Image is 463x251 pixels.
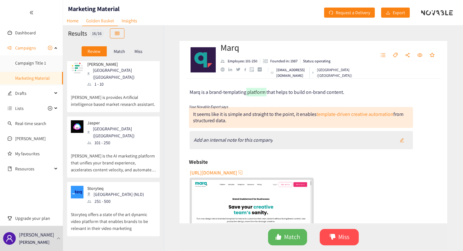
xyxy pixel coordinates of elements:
button: unordered-list [377,50,389,60]
span: Campaigns [15,42,36,54]
span: Upgrade your plan [15,212,58,225]
div: [GEOGRAPHIC_DATA] ([GEOGRAPHIC_DATA]) [87,125,155,139]
span: sound [8,46,12,50]
a: Golden Basket [82,16,118,26]
a: Home [63,16,82,26]
span: Marq is a brand-templating [190,89,246,95]
span: Lists [15,102,24,115]
span: user [6,235,13,242]
button: redoRequest a Delivery [324,8,375,18]
span: book [8,167,12,171]
p: Storyteq offers a state of the art dynamic video platform that enables brands to be relevant in t... [71,205,156,232]
span: Export [393,9,405,16]
span: eye [417,53,422,58]
span: Match [284,232,300,242]
span: unordered-list [8,106,12,111]
button: star [426,50,438,60]
a: website [220,67,228,71]
div: 101 - 250 [87,139,155,146]
img: Snapshot of the Company's website [192,180,312,247]
button: table [110,28,124,38]
h1: Marketing Material [68,4,120,13]
span: that helps to build on-brand content. [266,89,344,95]
span: tag [393,53,398,58]
div: [GEOGRAPHIC_DATA] (NLD) [87,191,148,198]
i: Add an internal note for this company [194,137,273,143]
p: Review [88,49,100,54]
span: edit [400,138,404,143]
span: Drafts [15,87,52,100]
a: linkedin [228,68,236,71]
h6: Website [189,157,208,167]
span: unordered-list [380,53,386,58]
span: double-left [29,10,34,15]
span: download [386,10,390,15]
p: [PERSON_NAME] is the AI marketing platform that unifies your brand experience, accelerates conten... [71,146,156,173]
img: Snapshot of the company's website [71,62,83,74]
button: eye [414,50,426,60]
span: Resources [15,163,52,175]
p: [PERSON_NAME] [87,62,151,67]
a: template-driven creative automation [317,111,393,117]
li: Employees [220,58,260,64]
p: Miss [134,49,142,54]
span: Miss [338,232,349,242]
span: star [430,53,435,58]
button: [URL][DOMAIN_NAME] [190,168,243,178]
button: edit [395,135,409,145]
button: share-alt [402,50,413,60]
a: Marketing Material [15,75,50,81]
a: facebook [244,68,250,71]
span: Request a Delivery [336,9,370,16]
div: [GEOGRAPHIC_DATA] ([GEOGRAPHIC_DATA]) [87,67,155,81]
a: crunchbase [258,67,266,71]
span: trophy [8,216,12,220]
span: dislike [329,234,336,241]
div: It seems like it is simple and straight to the point, it enables from structured data. [193,111,403,124]
a: Insights [118,16,141,26]
img: Snapshot of the company's website [71,120,83,133]
div: 1 - 10 [87,81,155,88]
a: Dashboard [15,30,36,36]
p: Jasper [87,120,151,125]
a: google maps [250,67,258,72]
p: Founded in: 1987 [270,58,298,64]
img: Company Logo [191,47,216,72]
p: Match [114,49,125,54]
img: Snapshot of the company's website [71,186,83,198]
span: [URL][DOMAIN_NAME] [190,169,237,177]
div: 16 / 16 [90,30,104,37]
span: edit [8,91,12,95]
a: Real-time search [15,121,46,126]
a: My favourites [15,147,58,160]
p: Employee: 101-250 [228,58,257,64]
p: [EMAIL_ADDRESS][DOMAIN_NAME] [276,67,307,78]
p: [PERSON_NAME] [19,239,49,246]
span: like [275,234,282,241]
span: redo [329,10,333,15]
div: [GEOGRAPHIC_DATA] ([GEOGRAPHIC_DATA]) [312,67,354,78]
h2: Results [68,29,87,38]
button: likeMatch [268,229,307,245]
button: dislikeMiss [320,229,359,245]
p: [PERSON_NAME] [19,231,54,239]
i: Your Novable Expert says [189,104,228,109]
div: 251 - 500 [87,198,148,205]
span: plus-circle [48,46,52,50]
li: Status [300,58,330,64]
a: website [192,180,312,247]
li: Founded in year [260,58,300,64]
button: downloadExport [381,8,410,18]
span: share-alt [405,53,410,58]
a: [PERSON_NAME] [15,136,46,141]
span: table [115,31,119,36]
p: Storyteq [87,186,144,191]
span: plus-circle [48,106,52,111]
iframe: Chat Widget [357,183,463,251]
p: [PERSON_NAME] is provides Artificial intelligence based market research assistant. [71,88,156,108]
button: tag [390,50,401,60]
h2: Marq [220,41,337,54]
mark: platform [246,88,266,96]
a: twitter [236,68,244,71]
